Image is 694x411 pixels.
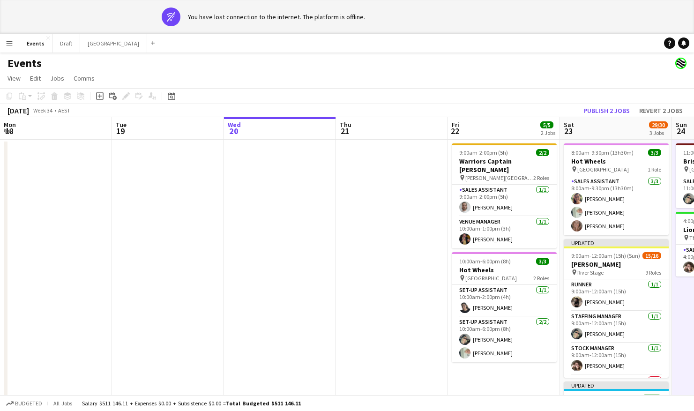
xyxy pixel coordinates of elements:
app-job-card: 9:00am-2:00pm (5h)2/2Warriors Captain [PERSON_NAME] [PERSON_NAME][GEOGRAPHIC_DATA]2 RolesSales As... [452,143,557,248]
app-card-role: Stock Manager1/19:00am-12:00am (15h)[PERSON_NAME] [564,343,669,375]
span: [PERSON_NAME][GEOGRAPHIC_DATA] [465,174,533,181]
app-card-role: Sales Assistant3/38:00am-9:30pm (13h30m)[PERSON_NAME][PERSON_NAME][PERSON_NAME] [564,176,669,235]
span: 2 Roles [533,275,549,282]
h3: Hot Wheels [564,157,669,165]
app-job-card: 8:00am-9:30pm (13h30m)3/3Hot Wheels [GEOGRAPHIC_DATA]1 RoleSales Assistant3/38:00am-9:30pm (13h30... [564,143,669,235]
div: 3 Jobs [649,129,667,136]
span: All jobs [52,400,74,407]
app-card-role: Set-up Assistant1/110:00am-2:00pm (4h)[PERSON_NAME] [452,285,557,317]
span: Thu [340,120,351,129]
button: Draft [52,34,80,52]
button: Revert 2 jobs [635,105,687,117]
span: 20 [226,126,241,136]
span: River Stage [577,269,604,276]
h1: Events [7,56,42,70]
span: 3/3 [648,149,661,156]
a: Jobs [46,72,68,84]
span: Mon [4,120,16,129]
span: [GEOGRAPHIC_DATA] [465,275,517,282]
app-card-role: Sales Assistant1/19:00am-2:00pm (5h)[PERSON_NAME] [452,185,557,217]
span: Comms [74,74,95,82]
app-job-card: 10:00am-6:00pm (8h)3/3Hot Wheels [GEOGRAPHIC_DATA]2 RolesSet-up Assistant1/110:00am-2:00pm (4h)[P... [452,252,557,362]
button: Publish 2 jobs [580,105,634,117]
button: Budgeted [5,398,44,409]
span: View [7,74,21,82]
span: 8:00am-9:30pm (13h30m) [571,149,634,156]
span: 9 Roles [645,269,661,276]
span: 9:00am-2:00pm (5h) [459,149,508,156]
span: Fri [452,120,459,129]
app-user-avatar: Event Merch [675,58,687,69]
app-card-role: Venue Manager1/110:00am-1:00pm (3h)[PERSON_NAME] [452,217,557,248]
span: 21 [338,126,351,136]
a: Comms [70,72,98,84]
span: Sat [564,120,574,129]
span: 24 [674,126,687,136]
span: Wed [228,120,241,129]
span: Budgeted [15,400,42,407]
div: You have lost connection to the internet. The platform is offline. [188,13,365,21]
div: Updated [564,239,669,247]
app-card-role: Set-up Assistant2/210:00am-6:00pm (8h)[PERSON_NAME][PERSON_NAME] [452,317,557,362]
span: Week 34 [31,107,54,114]
app-job-card: Updated9:00am-12:00am (15h) (Sun)15/16[PERSON_NAME] River Stage9 RolesRunner1/19:00am-12:00am (15... [564,239,669,378]
div: AEST [58,107,70,114]
span: 22 [450,126,459,136]
h3: [PERSON_NAME] [564,260,669,269]
button: [GEOGRAPHIC_DATA] [80,34,147,52]
span: 2/2 [536,149,549,156]
h3: Warriors Captain [PERSON_NAME] [452,157,557,174]
span: Sun [676,120,687,129]
span: 1 Role [648,166,661,173]
a: Edit [26,72,45,84]
span: 29/30 [649,121,668,128]
h3: Hot Wheels [452,266,557,274]
span: 2 Roles [533,174,549,181]
app-card-role: Outlet Supervisor0/1 [564,375,669,407]
div: 2 Jobs [541,129,555,136]
span: [GEOGRAPHIC_DATA] [577,166,629,173]
app-card-role: Runner1/19:00am-12:00am (15h)[PERSON_NAME] [564,279,669,311]
button: Events [19,34,52,52]
span: 3/3 [536,258,549,265]
span: 18 [2,126,16,136]
span: 5/5 [540,121,553,128]
div: Updated [564,381,669,389]
span: 15/16 [642,252,661,259]
span: Total Budgeted $511 146.11 [226,400,301,407]
span: 10:00am-6:00pm (8h) [459,258,511,265]
span: Jobs [50,74,64,82]
span: 9:00am-12:00am (15h) (Sun) [571,252,640,259]
div: Salary $511 146.11 + Expenses $0.00 + Subsistence $0.00 = [82,400,301,407]
div: [DATE] [7,106,29,115]
app-card-role: Staffing Manager1/19:00am-12:00am (15h)[PERSON_NAME] [564,311,669,343]
span: 23 [562,126,574,136]
span: 19 [114,126,127,136]
span: Edit [30,74,41,82]
a: View [4,72,24,84]
span: Tue [116,120,127,129]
